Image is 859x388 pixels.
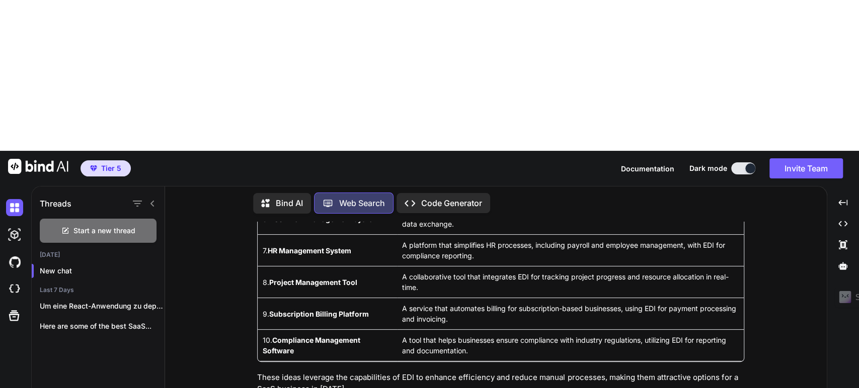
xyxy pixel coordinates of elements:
[6,226,23,243] img: darkAi-studio
[621,164,674,173] span: Documentation
[397,298,744,330] td: A service that automates billing for subscription-based businesses, using EDI for payment process...
[269,215,379,223] strong: Document Management System
[40,301,165,311] p: Um eine React-Anwendung zu deployen, insbesondere wenn...
[621,163,674,174] button: Documentation
[32,251,165,259] h2: [DATE]
[276,197,303,209] p: Bind AI
[258,235,397,266] td: 7.
[421,197,482,209] p: Code Generator
[101,163,121,173] span: Tier 5
[397,266,744,298] td: A collaborative tool that integrates EDI for tracking project progress and resource allocation in...
[6,253,23,270] img: githubDark
[40,321,165,331] p: Here are some of the best SaaS...
[269,278,357,286] strong: Project Management Tool
[32,286,165,294] h2: Last 7 Days
[689,163,727,173] span: Dark mode
[269,310,369,318] strong: Subscription Billing Platform
[8,159,68,174] img: Bind AI
[40,266,165,276] p: New chat
[769,158,843,178] button: Invite Team
[6,280,23,298] img: cloudideIcon
[73,226,135,236] span: Start a new thread
[397,330,744,361] td: A tool that helps businesses ensure compliance with industry regulations, utilizing EDI for repor...
[90,165,97,171] img: premium
[81,160,131,176] button: premiumTier 5
[268,246,351,255] strong: HR Management System
[263,336,360,355] strong: Compliance Management Software
[397,235,744,266] td: A platform that simplifies HR processes, including payroll and employee management, with EDI for ...
[258,298,397,330] td: 9.
[40,198,71,210] h1: Threads
[339,197,385,209] p: Web Search
[258,266,397,298] td: 8.
[258,330,397,361] td: 10.
[6,199,23,216] img: darkChat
